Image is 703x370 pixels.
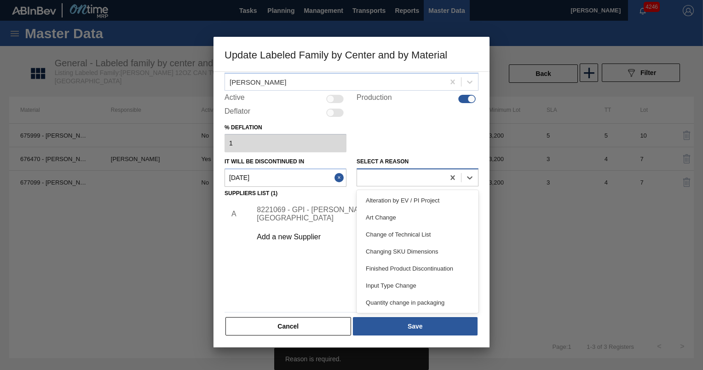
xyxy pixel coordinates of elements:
div: Add a new Supplier [257,233,437,241]
label: Active [225,93,245,104]
div: Changing SKU Dimensions [357,243,478,260]
label: Suppliers list (1) [225,190,277,197]
label: Deflator [225,107,250,118]
div: Art Change [357,209,478,226]
label: Select a reason [357,158,409,165]
div: Input Type Change [357,277,478,294]
li: A [225,202,239,225]
div: Alteration by EV / PI Project [357,192,478,209]
input: mm/dd/yyyy [225,168,346,187]
label: Production [357,93,392,104]
button: Save [353,317,478,335]
h3: Update Labeled Family by Center and by Material [213,37,490,72]
div: 8221069 - GPI - [PERSON_NAME][GEOGRAPHIC_DATA] [257,206,437,222]
button: Close [334,168,346,187]
label: % deflation [225,121,346,134]
div: Change of Technical List [357,226,478,243]
label: It will be discontinued in [225,158,304,165]
div: Quantity change in packaging [357,294,478,311]
div: Finished Product Discontinuation [357,260,478,277]
button: Cancel [225,317,351,335]
div: [PERSON_NAME] [230,78,286,86]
